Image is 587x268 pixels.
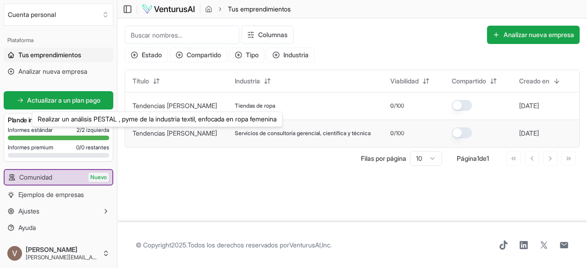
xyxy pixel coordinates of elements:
[4,204,113,219] button: Ajustes
[125,48,168,62] button: Estado
[487,26,580,44] button: Analizar nueva empresa
[27,96,100,104] font: Actualizar a un plan pago
[136,241,171,249] font: © Copyright
[82,126,85,133] font: 2
[446,74,503,88] button: Compartido
[361,154,406,162] font: Filas por página
[7,246,22,261] img: ACg8ocKodDMNzAJMDRi0Fv36cIKyy_XJ8UmVEY3x_DkM09yGjMZQVQ=s96-c
[8,144,53,151] font: Informes premium
[228,5,291,14] span: Tus emprendimientos
[86,126,109,133] font: izquierda
[8,126,53,133] font: Informes estándar
[125,26,239,44] input: Buscar nombres...
[235,102,275,109] font: Tiendas de ropa
[519,129,539,138] button: [DATE]
[76,144,79,151] font: 0
[235,77,260,85] font: Industria
[4,48,113,62] a: Tus emprendimientos
[519,102,539,109] font: [DATE]
[519,129,539,137] font: [DATE]
[390,77,419,85] font: Viabilidad
[479,154,487,162] font: de
[79,144,81,151] font: /
[4,4,113,26] button: Seleccione una organización
[142,51,162,59] font: Estado
[390,130,394,137] font: 0
[457,154,477,162] font: Página
[241,26,293,44] button: Columnas
[5,170,112,185] a: ComunidadNuevo
[20,116,43,124] font: de inicio
[142,4,195,15] img: logo
[38,115,277,124] p: Realizar un análisis PESTAL , pyme de la industria textil, enfocada en ropa femenina
[322,241,332,249] font: Inc.
[4,91,113,109] a: Actualizar a un plan pago
[170,48,227,62] button: Compartido
[519,77,549,85] font: Creado en
[394,102,404,109] font: /100
[205,5,291,14] nav: migaja de pan
[18,207,39,215] font: Ajustes
[283,51,309,59] font: Industria
[171,241,188,249] font: 2025.
[246,51,259,59] font: Tipo
[8,116,20,124] font: Plan
[394,130,404,137] font: /100
[4,220,113,235] a: Ayuda
[385,74,435,88] button: Viabilidad
[133,129,217,137] a: Tendencias [PERSON_NAME]
[289,241,322,249] a: VenturusAI,
[229,48,265,62] button: Tipo
[4,64,113,79] a: Analizar nueva empresa
[86,144,109,151] font: restantes
[477,154,479,162] font: 1
[228,5,291,13] font: Tus emprendimientos
[519,101,539,110] button: [DATE]
[133,101,217,110] button: Tendencias [PERSON_NAME]
[18,224,36,231] font: Ayuda
[187,51,221,59] font: Compartido
[133,77,149,85] font: Título
[235,130,371,137] font: Servicios de consultoría gerencial, científica y técnica
[4,187,113,202] a: Ejemplos de empresas
[514,74,566,88] button: Creado en
[18,51,81,59] font: Tus emprendimientos
[90,174,107,180] font: Nuevo
[133,129,217,138] button: Tendencias [PERSON_NAME]
[80,126,82,133] font: /
[504,31,574,38] font: Analizar nueva empresa
[452,77,486,85] font: Compartido
[4,242,113,264] button: [PERSON_NAME][PERSON_NAME][EMAIL_ADDRESS][DOMAIN_NAME]
[19,173,52,181] font: Comunidad
[8,11,56,18] font: Cuenta personal
[18,67,87,75] font: Analizar nueva empresa
[26,254,158,261] font: [PERSON_NAME][EMAIL_ADDRESS][DOMAIN_NAME]
[188,241,289,249] font: Todos los derechos reservados por
[81,144,84,151] font: 0
[133,102,217,109] a: Tendencias [PERSON_NAME]
[7,37,33,44] font: Plataforma
[487,154,489,162] font: 1
[266,48,315,62] button: Industria
[127,74,166,88] button: Título
[77,126,80,133] font: 2
[229,74,277,88] button: Industria
[390,102,394,109] font: 0
[18,191,84,198] font: Ejemplos de empresas
[26,246,78,253] font: [PERSON_NAME]
[258,31,288,38] font: Columnas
